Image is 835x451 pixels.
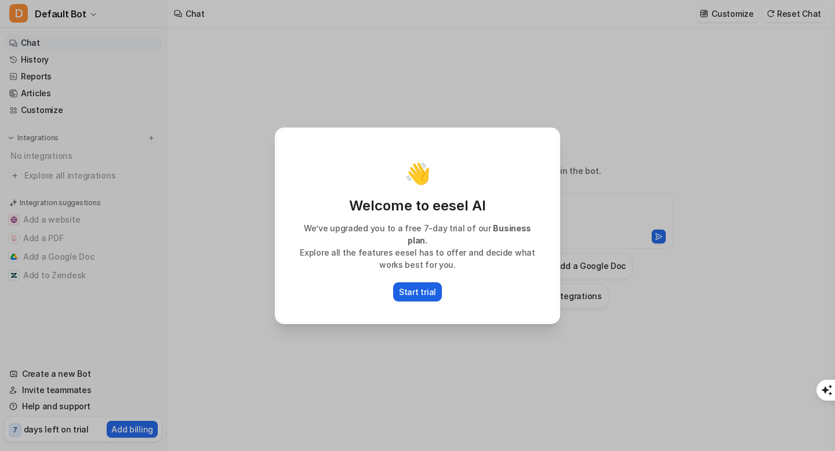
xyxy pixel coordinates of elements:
[288,197,547,215] p: Welcome to eesel AI
[288,246,547,271] p: Explore all the features eesel has to offer and decide what works best for you.
[393,282,442,301] button: Start trial
[405,162,431,185] p: 👋
[399,286,436,298] p: Start trial
[288,222,547,246] p: We’ve upgraded you to a free 7-day trial of our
